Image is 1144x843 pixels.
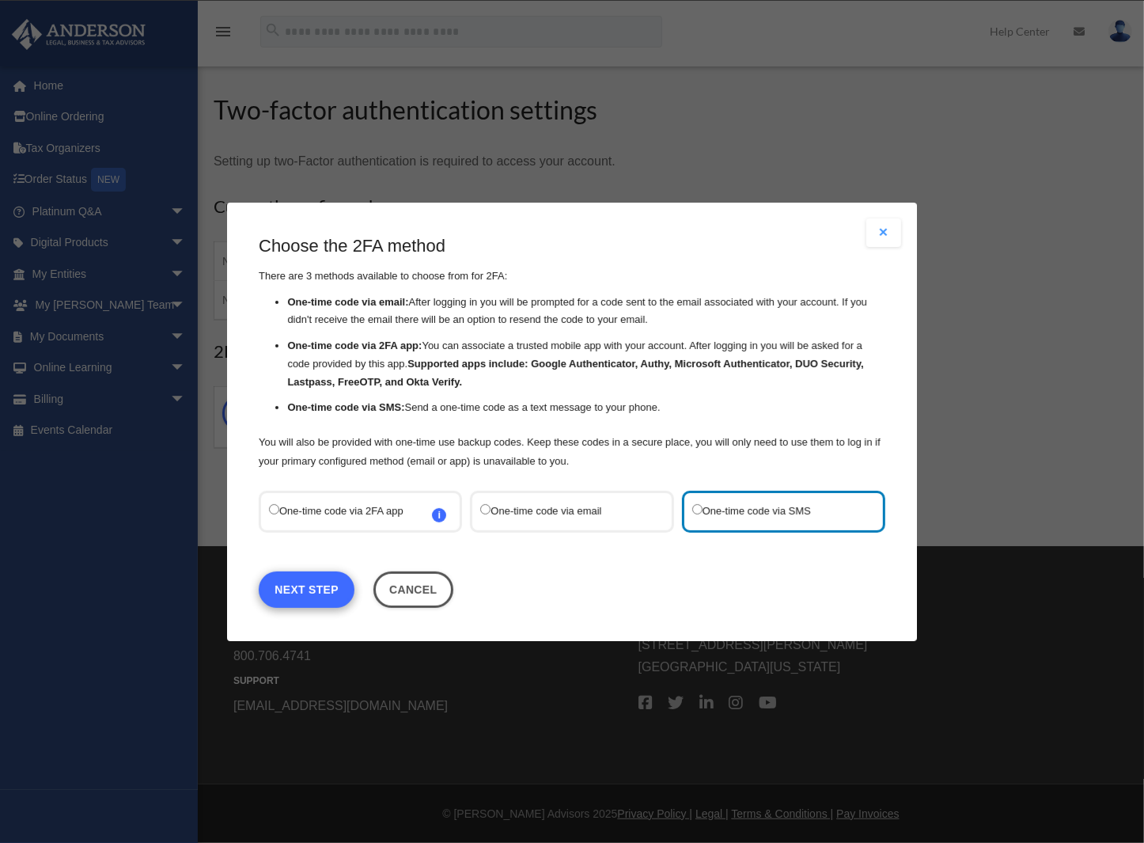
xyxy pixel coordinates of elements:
[480,503,491,514] input: One-time code via email
[259,571,354,607] a: Next Step
[480,500,647,522] label: One-time code via email
[287,295,408,307] strong: One-time code via email:
[692,500,859,522] label: One-time code via SMS
[287,358,863,388] strong: Supported apps include: Google Authenticator, Authy, Microsoft Authenticator, DUO Security, Lastp...
[287,340,422,351] strong: One-time code via 2FA app:
[432,507,446,522] span: i
[287,401,404,413] strong: One-time code via SMS:
[866,218,901,247] button: Close modal
[287,337,885,391] li: You can associate a trusted mobile app with your account. After logging in you will be asked for ...
[287,399,885,417] li: Send a one-time code as a text message to your phone.
[269,500,436,522] label: One-time code via 2FA app
[259,234,885,471] div: There are 3 methods available to choose from for 2FA:
[259,234,885,259] h3: Choose the 2FA method
[259,432,885,470] p: You will also be provided with one-time use backup codes. Keep these codes in a secure place, you...
[373,571,453,607] button: Close this dialog window
[269,503,279,514] input: One-time code via 2FA appi
[692,503,703,514] input: One-time code via SMS
[287,293,885,329] li: After logging in you will be prompted for a code sent to the email associated with your account. ...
